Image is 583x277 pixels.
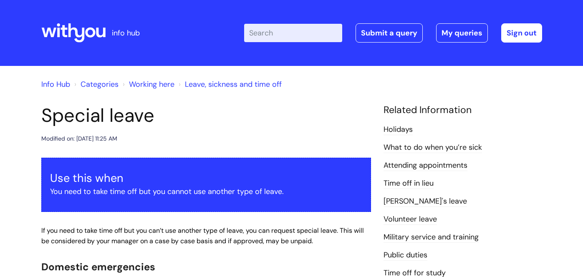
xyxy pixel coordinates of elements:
[41,79,70,89] a: Info Hub
[121,78,174,91] li: Working here
[356,23,423,43] a: Submit a query
[81,79,119,89] a: Categories
[72,78,119,91] li: Solution home
[384,160,467,171] a: Attending appointments
[436,23,488,43] a: My queries
[185,79,282,89] a: Leave, sickness and time off
[41,260,155,273] span: Domestic emergencies
[129,79,174,89] a: Working here
[384,142,482,153] a: What to do when you’re sick
[177,78,282,91] li: Leave, sickness and time off
[50,185,362,198] p: You need to take time off but you cannot use another type of leave.
[384,250,427,261] a: Public duties
[384,178,434,189] a: Time off in lieu
[244,23,542,43] div: | -
[384,104,542,116] h4: Related Information
[41,226,364,245] span: If you need to take time off but you can’t use another type of leave, you can request special lea...
[112,26,140,40] p: info hub
[41,133,117,144] div: Modified on: [DATE] 11:25 AM
[384,214,437,225] a: Volunteer leave
[384,232,479,243] a: Military service and training
[244,24,342,42] input: Search
[384,196,467,207] a: [PERSON_NAME]'s leave
[501,23,542,43] a: Sign out
[50,171,362,185] h3: Use this when
[384,124,413,135] a: Holidays
[41,104,371,127] h1: Special leave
